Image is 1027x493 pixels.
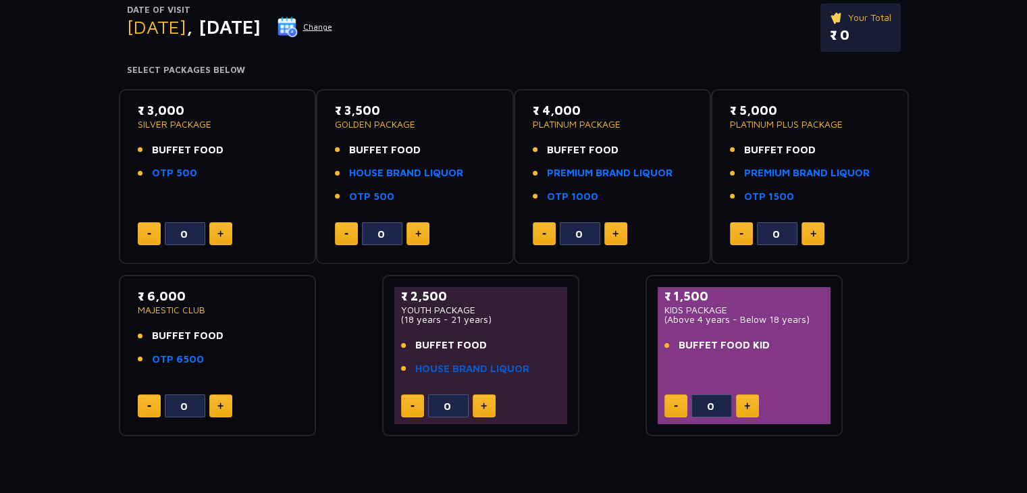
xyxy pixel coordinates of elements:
p: ₹ 0 [830,25,891,45]
p: (Above 4 years - Below 18 years) [664,315,824,324]
img: minus [411,405,415,407]
a: OTP 1000 [547,189,598,205]
span: BUFFET FOOD [547,142,618,158]
p: GOLDEN PACKAGE [335,120,495,129]
p: Your Total [830,10,891,25]
p: ₹ 5,000 [730,101,890,120]
p: PLATINUM PACKAGE [533,120,693,129]
img: minus [542,233,546,235]
img: plus [744,403,750,409]
img: minus [739,233,743,235]
p: SILVER PACKAGE [138,120,298,129]
img: plus [217,230,223,237]
span: BUFFET FOOD [152,142,223,158]
p: ₹ 4,000 [533,101,693,120]
p: PLATINUM PLUS PACKAGE [730,120,890,129]
p: ₹ 3,000 [138,101,298,120]
a: OTP 500 [349,189,394,205]
a: PREMIUM BRAND LIQUOR [744,165,870,181]
img: minus [147,233,151,235]
img: plus [810,230,816,237]
p: ₹ 3,500 [335,101,495,120]
img: minus [147,405,151,407]
a: OTP 1500 [744,189,794,205]
a: OTP 6500 [152,352,204,367]
p: ₹ 1,500 [664,287,824,305]
span: BUFFET FOOD [744,142,816,158]
span: BUFFET FOOD [415,338,487,353]
img: minus [674,405,678,407]
h4: Select Packages Below [127,65,901,76]
img: plus [481,403,487,409]
a: HOUSE BRAND LIQUOR [415,361,529,377]
p: ₹ 6,000 [138,287,298,305]
p: Date of Visit [127,3,333,17]
img: plus [612,230,618,237]
img: plus [415,230,421,237]
p: ₹ 2,500 [401,287,561,305]
a: PREMIUM BRAND LIQUOR [547,165,673,181]
a: OTP 500 [152,165,197,181]
img: minus [344,233,348,235]
a: HOUSE BRAND LIQUOR [349,165,463,181]
img: plus [217,403,223,409]
p: MAJESTIC CLUB [138,305,298,315]
p: YOUTH PACKAGE [401,305,561,315]
span: [DATE] [127,16,186,38]
p: KIDS PACKAGE [664,305,824,315]
span: BUFFET FOOD KID [679,338,770,353]
p: (18 years - 21 years) [401,315,561,324]
img: ticket [830,10,844,25]
button: Change [277,16,333,38]
span: BUFFET FOOD [349,142,421,158]
span: BUFFET FOOD [152,328,223,344]
span: , [DATE] [186,16,261,38]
